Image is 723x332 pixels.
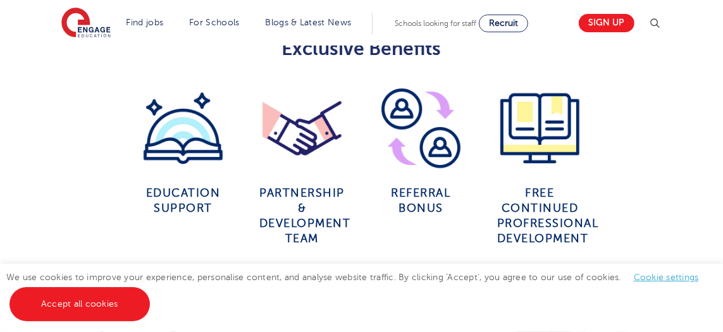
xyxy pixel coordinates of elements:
[579,14,634,32] a: Sign up
[65,38,659,59] h2: Exclusive Benefits
[497,185,583,246] a: Free continued Profressional development
[259,187,351,245] span: Partnership & Development Team
[6,273,712,309] span: We use cookies to improve your experience, personalise content, and analyse website traffic. By c...
[489,18,518,28] span: Recruit
[266,18,352,27] a: Blogs & Latest News
[61,8,111,39] img: Engage Education
[497,187,599,245] span: Free continued Profressional development
[395,19,476,28] span: Schools looking for staff
[189,18,239,27] a: For Schools
[392,187,451,214] span: Referral Bonus
[259,185,345,246] a: Partnership & Development Team
[479,15,528,32] a: Recruit
[378,185,464,216] a: Referral Bonus
[634,273,699,282] a: Cookie settings
[140,185,226,216] a: Education Support
[9,287,150,321] a: Accept all cookies
[127,18,164,27] a: Find jobs
[146,187,221,214] span: Education Support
